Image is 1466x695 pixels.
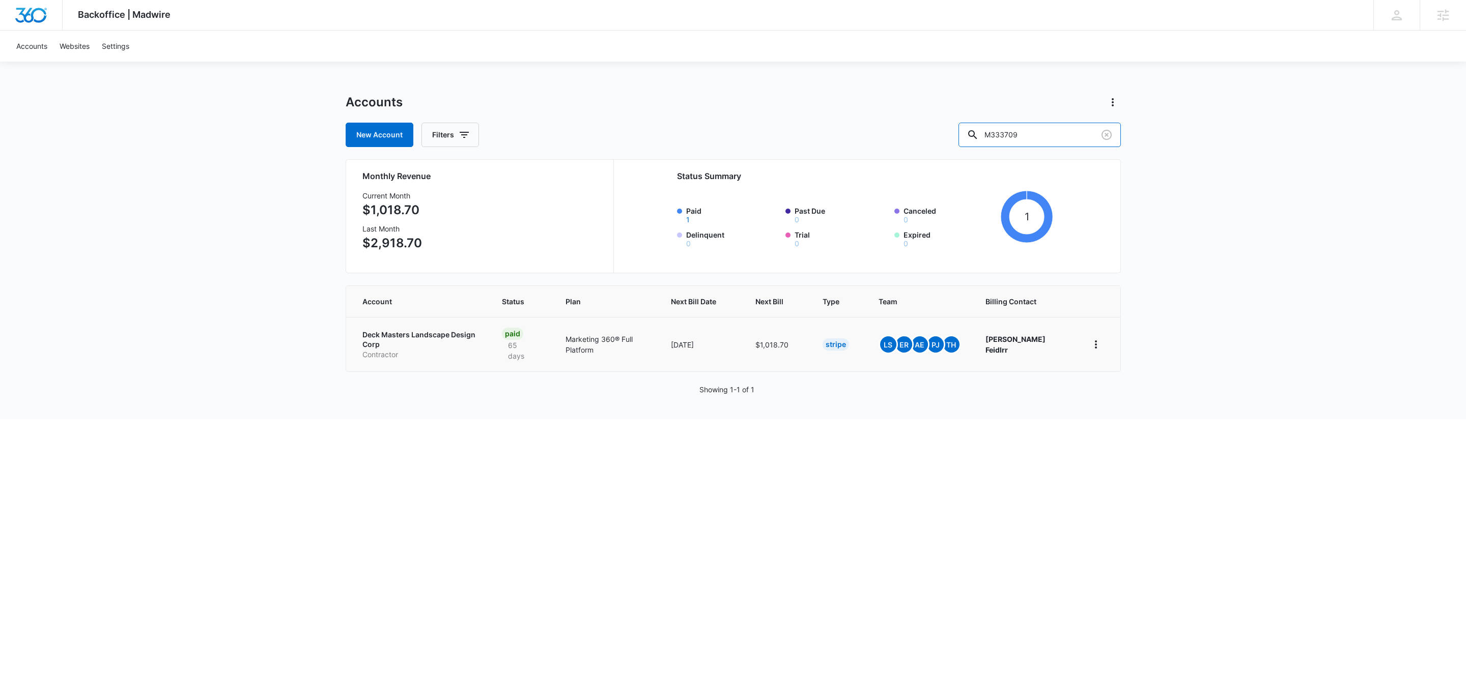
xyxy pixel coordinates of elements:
span: PJ [927,336,944,353]
p: $1,018.70 [362,201,422,219]
h3: Last Month [362,223,422,234]
span: Billing Contact [985,296,1063,307]
button: Filters [421,123,479,147]
button: Actions [1105,94,1121,110]
span: Account [362,296,463,307]
span: Plan [566,296,646,307]
a: New Account [346,123,413,147]
div: Stripe [823,338,849,351]
a: Websites [53,31,96,62]
p: Marketing 360® Full Platform [566,334,646,355]
label: Canceled [904,206,997,223]
td: $1,018.70 [743,317,810,371]
label: Delinquent [686,229,780,247]
button: Paid [686,216,690,223]
p: Showing 1-1 of 1 [699,384,754,395]
a: Settings [96,31,135,62]
span: TH [943,336,960,353]
h2: Status Summary [677,170,1053,182]
h1: Accounts [346,95,403,110]
p: Deck Masters Landscape Design Corp [362,330,478,350]
a: Deck Masters Landscape Design CorpContractor [362,330,478,360]
span: AE [912,336,928,353]
button: Clear [1098,127,1115,143]
input: Search [958,123,1121,147]
label: Trial [795,229,888,247]
button: home [1088,336,1104,353]
span: LS [880,336,896,353]
strong: [PERSON_NAME] Feidlrr [985,335,1046,354]
h2: Monthly Revenue [362,170,601,182]
p: 65 days [502,340,541,361]
h3: Current Month [362,190,422,201]
span: Next Bill Date [671,296,716,307]
span: Team [879,296,946,307]
p: Contractor [362,350,478,360]
label: Expired [904,229,997,247]
span: Next Bill [755,296,783,307]
span: ER [896,336,912,353]
span: Status [502,296,526,307]
td: [DATE] [659,317,743,371]
a: Accounts [10,31,53,62]
tspan: 1 [1025,210,1029,223]
div: Paid [502,328,523,340]
span: Type [823,296,839,307]
span: Backoffice | Madwire [78,9,171,20]
label: Paid [686,206,780,223]
label: Past Due [795,206,888,223]
p: $2,918.70 [362,234,422,252]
